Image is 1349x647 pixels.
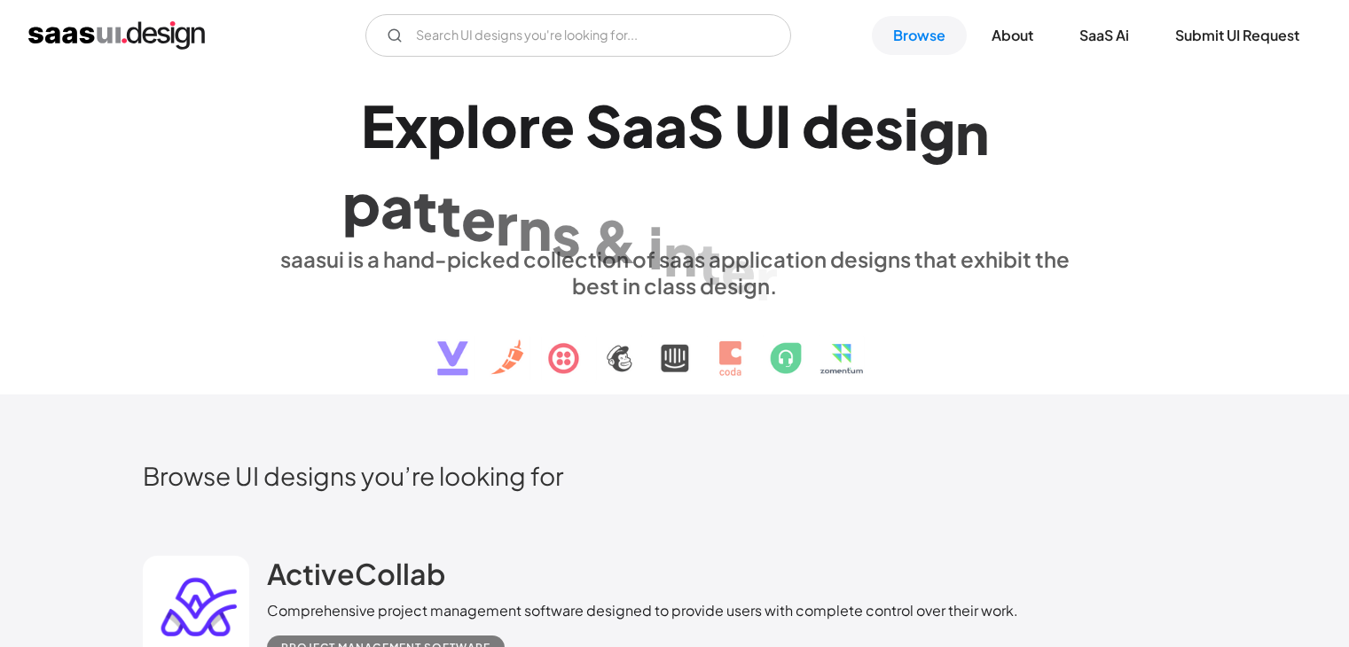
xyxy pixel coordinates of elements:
[734,91,775,160] div: U
[721,236,756,304] div: e
[267,556,445,600] a: ActiveCollab
[874,93,904,161] div: s
[648,213,663,281] div: i
[919,96,955,164] div: g
[427,91,466,160] div: p
[361,91,395,160] div: E
[955,98,989,167] div: n
[406,299,944,391] img: text, icon, saas logo
[592,207,638,275] div: &
[267,91,1083,228] h1: Explore SaaS UI design patterns & interactions.
[461,184,496,253] div: e
[552,200,581,269] div: s
[1058,16,1150,55] a: SaaS Ai
[342,169,380,238] div: p
[655,91,687,160] div: a
[267,600,1018,621] div: Comprehensive project management software designed to provide users with complete control over th...
[28,21,205,50] a: home
[143,460,1207,491] h2: Browse UI designs you’re looking for
[380,172,413,240] div: a
[540,91,575,160] div: e
[697,228,721,296] div: t
[466,91,481,160] div: l
[872,16,967,55] a: Browse
[481,91,518,160] div: o
[518,194,552,262] div: n
[904,94,919,162] div: i
[622,91,655,160] div: a
[775,91,791,160] div: I
[496,189,518,257] div: r
[802,91,840,160] div: d
[437,180,461,248] div: t
[395,91,427,160] div: x
[970,16,1055,55] a: About
[518,91,540,160] div: r
[663,220,697,288] div: n
[756,244,778,312] div: r
[840,92,874,160] div: e
[365,14,791,57] form: Email Form
[1154,16,1321,55] a: Submit UI Request
[365,14,791,57] input: Search UI designs you're looking for...
[585,91,622,160] div: S
[267,556,445,591] h2: ActiveCollab
[267,246,1083,299] div: saasui is a hand-picked collection of saas application designs that exhibit the best in class des...
[687,91,724,160] div: S
[413,175,437,244] div: t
